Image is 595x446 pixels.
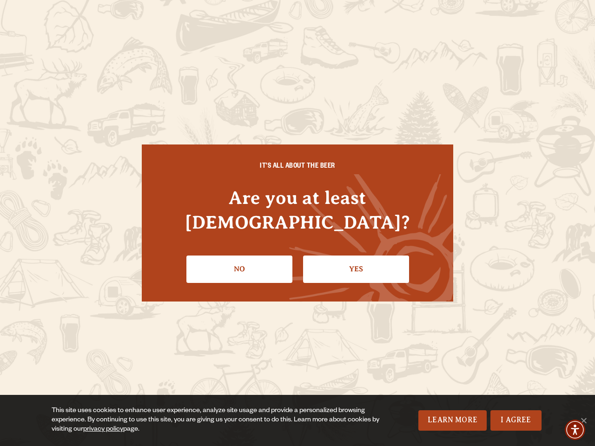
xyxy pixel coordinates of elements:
a: Learn More [418,410,487,431]
a: I Agree [490,410,542,431]
h4: Are you at least [DEMOGRAPHIC_DATA]? [160,185,435,235]
h6: IT'S ALL ABOUT THE BEER [160,163,435,171]
a: privacy policy [83,426,123,433]
div: This site uses cookies to enhance user experience, analyze site usage and provide a personalized ... [52,407,381,434]
a: Confirm I'm 21 or older [303,256,409,282]
a: No [186,256,292,282]
div: Accessibility Menu [565,420,585,440]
